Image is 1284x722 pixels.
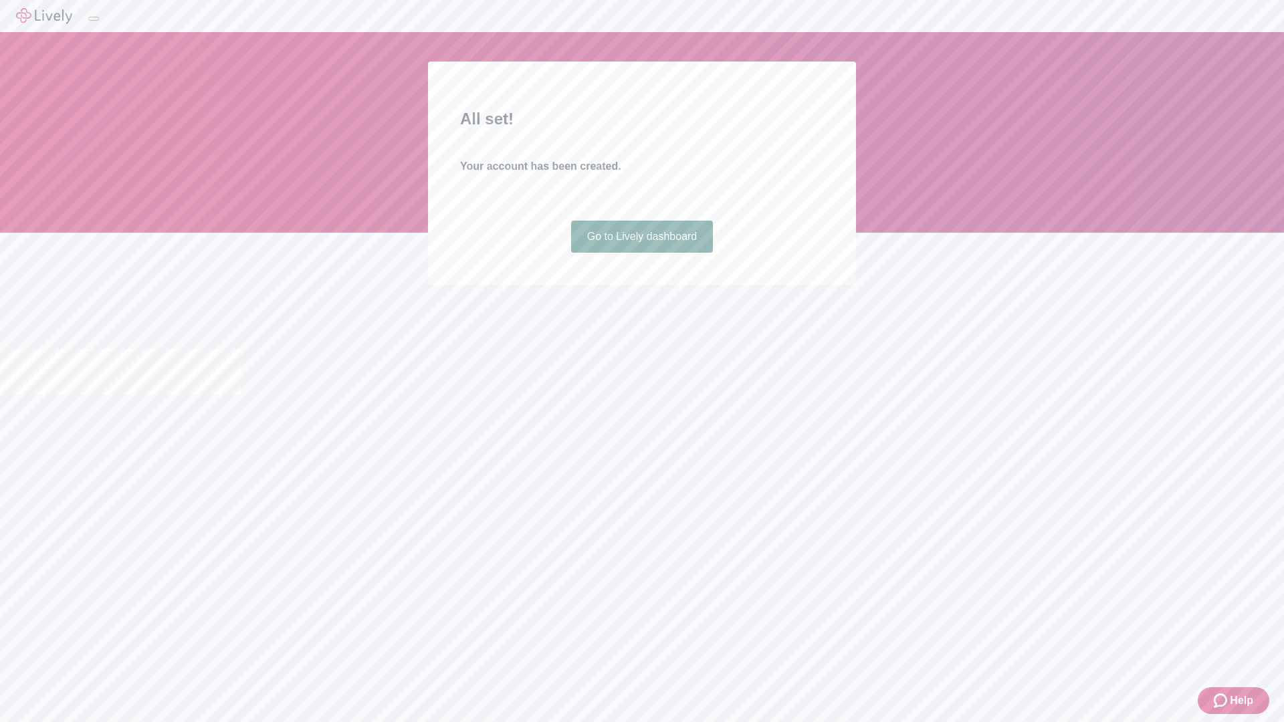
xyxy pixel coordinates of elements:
[460,107,824,131] h2: All set!
[88,17,99,21] button: Log out
[1198,687,1269,714] button: Zendesk support iconHelp
[571,221,714,253] a: Go to Lively dashboard
[1230,693,1253,709] span: Help
[1214,693,1230,709] svg: Zendesk support icon
[460,158,824,174] h4: Your account has been created.
[16,8,72,24] img: Lively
